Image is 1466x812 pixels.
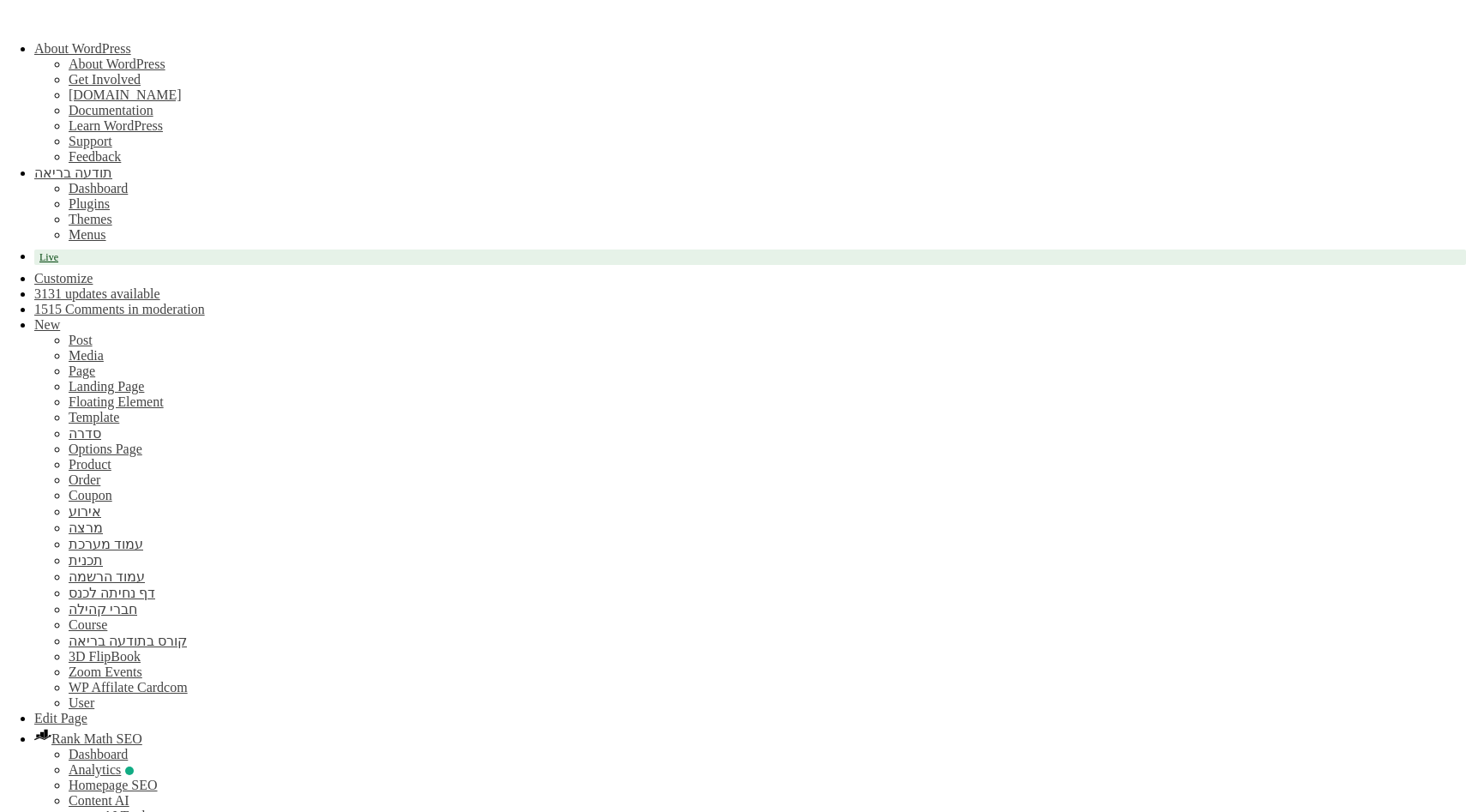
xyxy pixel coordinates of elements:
a: Coupon [69,488,112,502]
a: Live [34,250,1466,265]
a: About WordPress [69,57,165,71]
a: Edit Page [34,711,87,725]
a: Content AI [69,793,129,808]
a: עמוד הרשמה [69,569,145,584]
a: Learn WordPress [69,118,163,133]
ul: New [34,333,1466,711]
a: Options Page [69,442,142,456]
a: Page [69,364,95,378]
a: Feedback [69,149,121,164]
a: Themes [69,212,112,226]
a: Support [69,134,112,148]
a: Plugins [69,196,110,211]
ul: About WordPress [34,57,1466,87]
a: Media [69,348,104,363]
ul: About WordPress [34,87,1466,165]
a: Edit Homepage SEO Settings [69,778,158,792]
a: Course [69,617,107,632]
a: Zoom Events [69,665,142,679]
a: Dashboard [69,181,128,195]
a: WP Affilate Cardcom [69,680,188,695]
a: Customize [34,271,93,286]
a: Post [69,333,93,347]
span: New [34,317,60,332]
a: Review analytics and sitemaps [69,762,134,777]
ul: תודעה בריאה [34,181,1466,212]
a: 3D FlipBook [69,649,141,664]
a: קורס בתודעה בריאה [69,634,187,648]
a: Rank Math Dashboard [34,731,142,746]
a: תכנית [69,553,103,568]
a: Documentation [69,103,153,117]
a: Get Involved [69,72,141,87]
a: [DOMAIN_NAME] [69,87,182,102]
ul: תודעה בריאה [34,212,1466,243]
span: 15 [34,302,48,316]
span: 31 updates available [48,286,160,301]
a: מרצה [69,520,103,535]
a: דף נחיתה לכנס [69,586,155,600]
a: סדרה [69,426,101,441]
span: Rank Math SEO [51,731,142,746]
a: Menus [69,227,106,242]
a: Landing Page [69,379,144,394]
span: About WordPress [34,41,131,56]
a: אירוע [69,504,101,519]
a: Floating Element [69,394,164,409]
a: עמוד מערכת [69,537,143,551]
a: חברי קהילה [69,602,137,617]
a: תודעה בריאה [34,165,112,180]
a: Order [69,472,100,487]
span: 15 Comments in moderation [48,302,205,316]
a: Product [69,457,111,472]
a: User [69,695,94,710]
a: Template [69,410,119,424]
span: 31 [34,286,48,301]
a: Dashboard [69,747,128,761]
